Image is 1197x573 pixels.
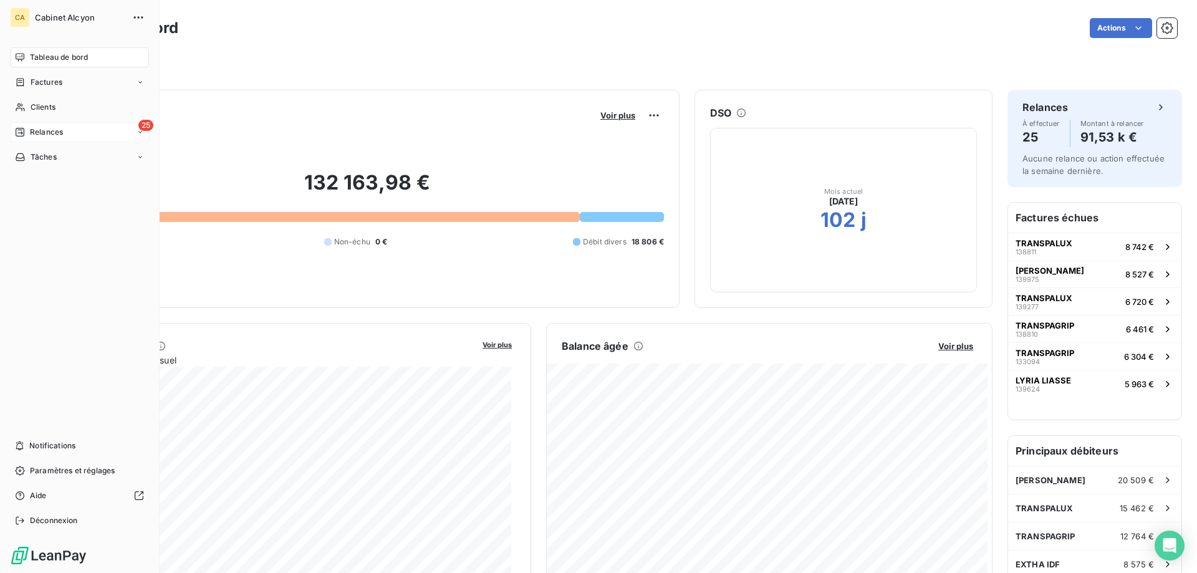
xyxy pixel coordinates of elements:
span: 0 € [375,236,387,248]
h6: DSO [710,105,731,120]
button: Voir plus [479,339,516,350]
span: Aucune relance ou action effectuée la semaine dernière. [1022,153,1165,176]
span: 6 461 € [1126,324,1154,334]
span: 6 304 € [1124,352,1154,362]
span: Chiffre d'affaires mensuel [70,354,474,367]
span: TRANSPAGRIP [1016,348,1074,358]
div: CA [10,7,30,27]
span: TRANSPALUX [1016,238,1072,248]
span: Aide [30,490,47,501]
span: Déconnexion [30,515,78,526]
span: Tâches [31,152,57,163]
h6: Principaux débiteurs [1008,436,1181,466]
span: [DATE] [829,195,858,208]
span: Notifications [29,440,75,451]
span: 15 462 € [1120,503,1154,513]
h2: 102 [820,208,855,233]
span: 138811 [1016,248,1036,256]
h6: Relances [1022,100,1068,115]
span: Débit divers [583,236,627,248]
span: 8 575 € [1123,559,1154,569]
span: 5 963 € [1125,379,1154,389]
span: [PERSON_NAME] [1016,475,1085,485]
span: 25 [138,120,153,131]
button: [PERSON_NAME]1399758 527 € [1008,260,1181,287]
span: 133094 [1016,358,1040,365]
span: Relances [30,127,63,138]
span: Factures [31,77,62,88]
span: 6 720 € [1125,297,1154,307]
span: TRANSPAGRIP [1016,531,1075,541]
button: Voir plus [935,340,977,352]
span: Paramètres et réglages [30,465,115,476]
span: Voir plus [483,340,512,349]
span: 20 509 € [1118,475,1154,485]
button: TRANSPALUX1392776 720 € [1008,287,1181,315]
div: Open Intercom Messenger [1155,531,1185,561]
span: TRANSPAGRIP [1016,320,1074,330]
span: Mois actuel [824,188,863,195]
span: TRANSPALUX [1016,503,1074,513]
h4: 25 [1022,127,1060,147]
span: 8 742 € [1125,242,1154,252]
span: Montant à relancer [1080,120,1144,127]
span: À effectuer [1022,120,1060,127]
span: Cabinet Alcyon [35,12,125,22]
span: Voir plus [600,110,635,120]
span: 12 764 € [1120,531,1154,541]
span: 18 806 € [632,236,664,248]
span: 8 527 € [1125,269,1154,279]
h2: 132 163,98 € [70,170,664,208]
span: Clients [31,102,55,113]
span: EXTHA IDF [1016,559,1060,569]
span: 139975 [1016,276,1039,283]
span: [PERSON_NAME] [1016,266,1084,276]
button: TRANSPAGRIP1330946 304 € [1008,342,1181,370]
h2: j [861,208,867,233]
span: 138810 [1016,330,1038,338]
img: Logo LeanPay [10,546,87,566]
button: Voir plus [597,110,639,121]
a: Aide [10,486,149,506]
h6: Factures échues [1008,203,1181,233]
button: TRANSPALUX1388118 742 € [1008,233,1181,260]
span: Tableau de bord [30,52,88,63]
span: LYRIA LIASSE [1016,375,1071,385]
h4: 91,53 k € [1080,127,1144,147]
span: Voir plus [938,341,973,351]
span: 139624 [1016,385,1040,393]
button: LYRIA LIASSE1396245 963 € [1008,370,1181,397]
h6: Balance âgée [562,339,628,354]
span: 139277 [1016,303,1039,311]
span: Non-échu [334,236,370,248]
span: TRANSPALUX [1016,293,1072,303]
button: TRANSPAGRIP1388106 461 € [1008,315,1181,342]
button: Actions [1090,18,1152,38]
